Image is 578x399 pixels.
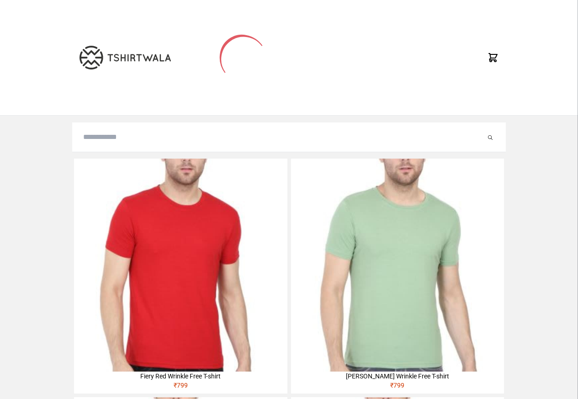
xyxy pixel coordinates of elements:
img: 4M6A2225-320x320.jpg [74,159,287,372]
a: [PERSON_NAME] Wrinkle Free T-shirt₹799 [291,159,504,394]
a: Fiery Red Wrinkle Free T-shirt₹799 [74,159,287,394]
img: 4M6A2211-320x320.jpg [291,159,504,372]
button: Submit your search query. [486,132,495,143]
div: ₹ 799 [74,381,287,394]
div: ₹ 799 [291,381,504,394]
div: [PERSON_NAME] Wrinkle Free T-shirt [291,372,504,381]
img: TW-LOGO-400-104.png [80,46,171,69]
div: Fiery Red Wrinkle Free T-shirt [74,372,287,381]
